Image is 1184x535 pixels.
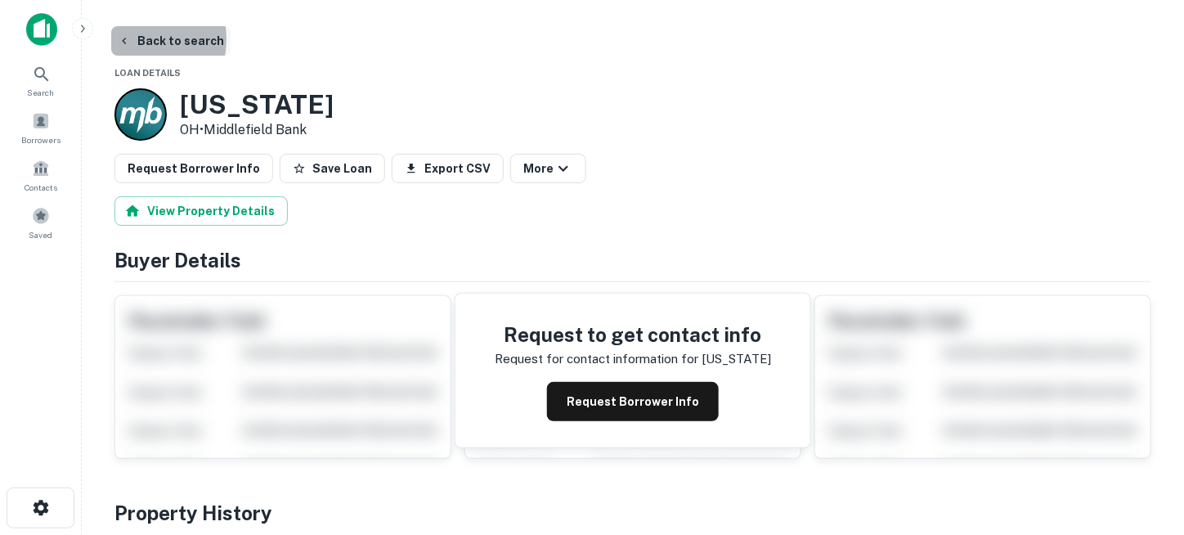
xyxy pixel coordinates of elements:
button: Save Loan [280,154,385,183]
button: More [510,154,586,183]
button: View Property Details [114,196,288,226]
a: Saved [5,200,77,245]
a: Middlefield Bank [204,122,307,137]
span: Saved [29,228,53,241]
span: Contacts [25,181,57,194]
span: Borrowers [21,133,61,146]
h4: Property History [114,498,1151,528]
button: Request Borrower Info [547,382,719,421]
h4: Buyer Details [114,245,1151,275]
h4: Request to get contact info [495,320,771,349]
button: Export CSV [392,154,504,183]
h3: [US_STATE] [180,89,334,120]
iframe: Chat Widget [1102,352,1184,430]
a: Contacts [5,153,77,197]
img: capitalize-icon.png [26,13,57,46]
a: Borrowers [5,106,77,150]
button: Request Borrower Info [114,154,273,183]
p: OH • [180,120,334,140]
button: Back to search [111,26,231,56]
span: Loan Details [114,68,181,78]
p: Request for contact information for [495,349,698,369]
span: Search [28,86,55,99]
a: Search [5,58,77,102]
p: [US_STATE] [702,349,771,369]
